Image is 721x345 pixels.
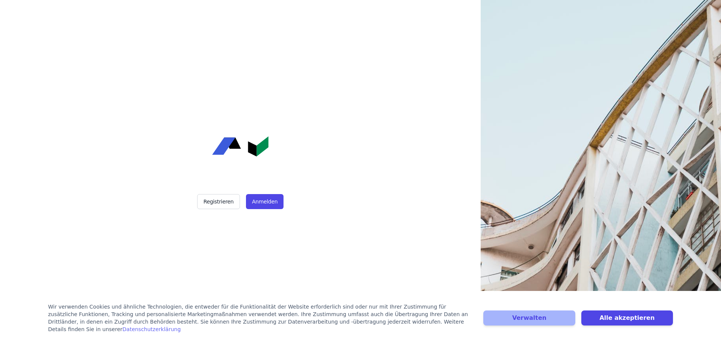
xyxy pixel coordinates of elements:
div: Wir verwenden Cookies und ähnliche Technologien, die entweder für die Funktionalität der Website ... [48,303,474,333]
button: Registrieren [197,194,240,209]
button: Anmelden [246,194,284,209]
button: Alle akzeptieren [581,310,673,325]
a: Datenschutzerklärung [122,326,181,332]
button: Verwalten [483,310,575,325]
img: Concular [212,136,268,157]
